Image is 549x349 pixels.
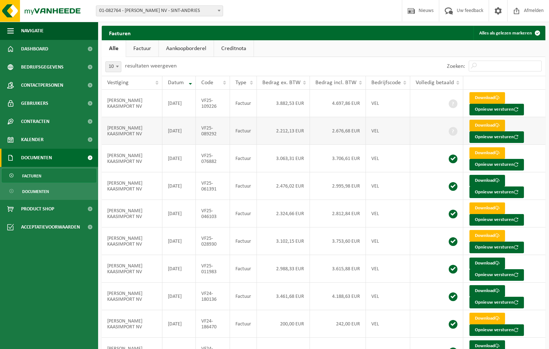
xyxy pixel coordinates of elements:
td: [DATE] [162,90,196,117]
td: Factuur [230,283,257,310]
a: Download [469,202,505,214]
span: Kalender [21,131,44,149]
button: Opnieuw versturen [469,269,524,281]
td: [DATE] [162,310,196,338]
td: 2.212,13 EUR [257,117,310,145]
td: [PERSON_NAME] KAASIMPORT NV [102,172,162,200]
a: Download [469,120,505,131]
button: Opnieuw versturen [469,324,524,336]
span: Documenten [21,149,52,167]
button: Alles als gelezen markeren [473,26,545,40]
span: Navigatie [21,22,44,40]
td: 2.676,68 EUR [310,117,366,145]
td: [DATE] [162,255,196,283]
td: VEL [366,227,410,255]
td: Factuur [230,310,257,338]
td: VF25-109226 [196,90,230,117]
button: Opnieuw versturen [469,214,524,226]
button: Opnieuw versturen [469,297,524,308]
a: Download [469,92,505,104]
td: VEL [366,200,410,227]
td: 3.753,60 EUR [310,227,366,255]
td: 200,00 EUR [257,310,310,338]
span: Contracten [21,112,49,131]
td: VF24-180136 [196,283,230,310]
td: VEL [366,310,410,338]
span: Type [235,80,246,86]
td: [PERSON_NAME] KAASIMPORT NV [102,283,162,310]
span: Facturen [22,169,41,183]
span: Volledig betaald [416,80,454,86]
label: resultaten weergeven [125,63,177,69]
td: Factuur [230,200,257,227]
td: [DATE] [162,145,196,172]
a: Download [469,147,505,159]
td: VF25-076882 [196,145,230,172]
td: Factuur [230,145,257,172]
a: Download [469,230,505,242]
a: Download [469,313,505,324]
td: VEL [366,172,410,200]
button: Opnieuw versturen [469,242,524,253]
span: Bedrijfscode [371,80,401,86]
td: [DATE] [162,200,196,227]
td: 242,00 EUR [310,310,366,338]
td: 3.882,53 EUR [257,90,310,117]
td: 4.697,86 EUR [310,90,366,117]
td: [PERSON_NAME] KAASIMPORT NV [102,90,162,117]
a: Facturen [2,169,96,182]
td: VF25-061391 [196,172,230,200]
td: VEL [366,117,410,145]
span: 10 [106,62,121,72]
td: 2.476,02 EUR [257,172,310,200]
td: 4.188,63 EUR [310,283,366,310]
td: [DATE] [162,117,196,145]
td: 3.615,88 EUR [310,255,366,283]
td: VF25-011983 [196,255,230,283]
td: [DATE] [162,227,196,255]
td: 3.063,31 EUR [257,145,310,172]
td: [PERSON_NAME] KAASIMPORT NV [102,255,162,283]
td: [DATE] [162,172,196,200]
td: VEL [366,283,410,310]
span: Vestiging [107,80,129,86]
a: Download [469,175,505,186]
span: Datum [168,80,184,86]
span: Gebruikers [21,94,48,112]
span: Bedrag incl. BTW [315,80,356,86]
button: Opnieuw versturen [469,186,524,198]
td: Factuur [230,172,257,200]
td: VEL [366,255,410,283]
td: 2.812,84 EUR [310,200,366,227]
a: Alle [102,40,126,57]
td: 2.995,98 EUR [310,172,366,200]
td: 2.324,66 EUR [257,200,310,227]
td: 3.461,68 EUR [257,283,310,310]
span: Code [201,80,213,86]
td: [PERSON_NAME] KAASIMPORT NV [102,117,162,145]
button: Opnieuw versturen [469,159,524,171]
td: 3.102,15 EUR [257,227,310,255]
span: 01-082764 - JAN DUPONT KAASIMPORT NV - SINT-ANDRIES [96,6,223,16]
td: VEL [366,90,410,117]
td: [PERSON_NAME] KAASIMPORT NV [102,227,162,255]
span: Documenten [22,185,49,198]
a: Factuur [126,40,158,57]
span: Dashboard [21,40,48,58]
span: Product Shop [21,200,54,218]
h2: Facturen [102,26,138,40]
span: 01-082764 - JAN DUPONT KAASIMPORT NV - SINT-ANDRIES [96,5,223,16]
a: Download [469,285,505,297]
button: Opnieuw versturen [469,104,524,115]
td: VF25-028930 [196,227,230,255]
span: Contactpersonen [21,76,63,94]
td: VF25-089292 [196,117,230,145]
td: [PERSON_NAME] KAASIMPORT NV [102,200,162,227]
td: [PERSON_NAME] KAASIMPORT NV [102,310,162,338]
label: Zoeken: [447,63,465,69]
td: [DATE] [162,283,196,310]
button: Opnieuw versturen [469,131,524,143]
a: Documenten [2,184,96,198]
td: Factuur [230,255,257,283]
td: Factuur [230,90,257,117]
